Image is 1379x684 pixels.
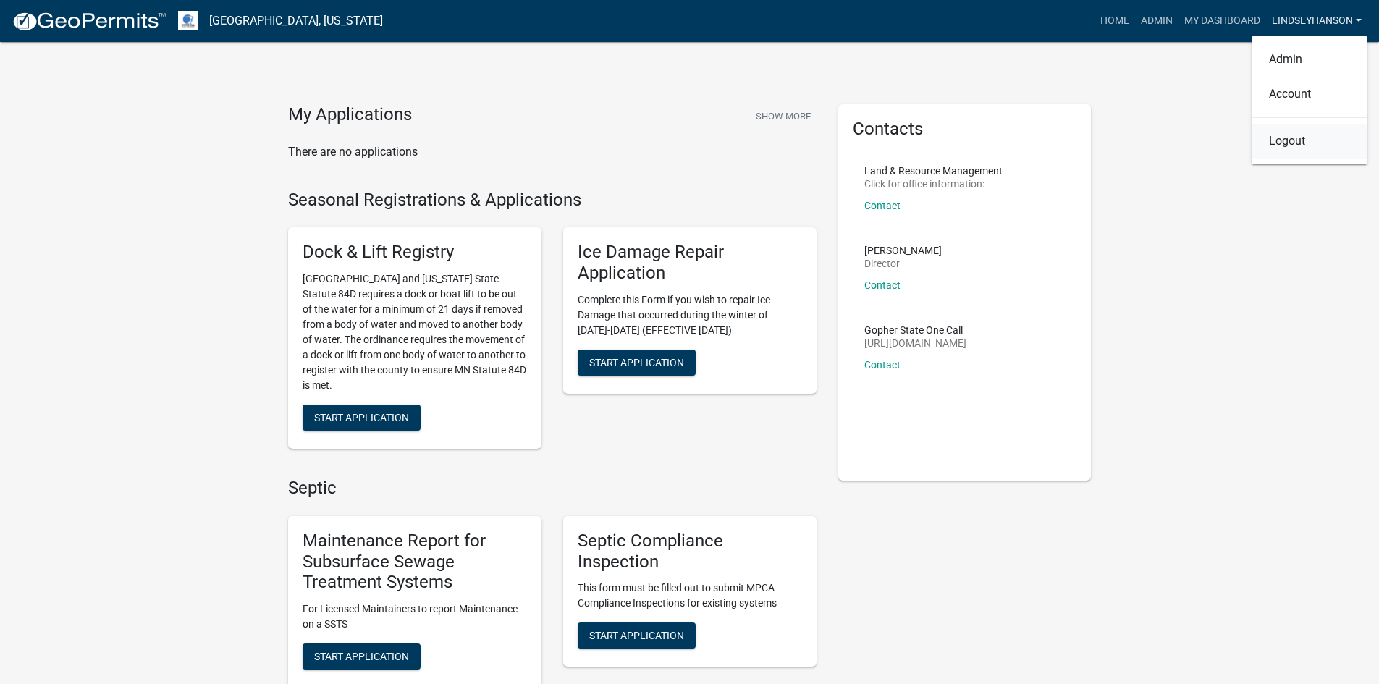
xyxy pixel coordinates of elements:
a: My Dashboard [1178,7,1266,35]
img: Otter Tail County, Minnesota [178,11,198,30]
span: Start Application [589,630,684,641]
h5: Dock & Lift Registry [303,242,527,263]
a: Home [1095,7,1135,35]
p: Gopher State One Call [864,325,966,335]
p: For Licensed Maintainers to report Maintenance on a SSTS [303,601,527,632]
div: Lindseyhanson [1252,36,1367,164]
a: Lindseyhanson [1266,7,1367,35]
h4: Septic [288,478,817,499]
p: Click for office information: [864,179,1003,189]
p: Land & Resource Management [864,166,1003,176]
p: There are no applications [288,143,817,161]
button: Start Application [303,643,421,670]
p: Complete this Form if you wish to repair Ice Damage that occurred during the winter of [DATE]-[DA... [578,292,802,338]
button: Start Application [578,350,696,376]
span: Start Application [314,412,409,423]
p: Director [864,258,942,269]
p: [GEOGRAPHIC_DATA] and [US_STATE] State Statute 84D requires a dock or boat lift to be out of the ... [303,271,527,393]
a: Admin [1135,7,1178,35]
a: Contact [864,359,901,371]
span: Start Application [314,651,409,662]
a: Contact [864,200,901,211]
h4: Seasonal Registrations & Applications [288,190,817,211]
button: Start Application [303,405,421,431]
span: Start Application [589,356,684,368]
h5: Maintenance Report for Subsurface Sewage Treatment Systems [303,531,527,593]
a: Admin [1252,42,1367,77]
a: Account [1252,77,1367,111]
h5: Ice Damage Repair Application [578,242,802,284]
h4: My Applications [288,104,412,126]
p: This form must be filled out to submit MPCA Compliance Inspections for existing systems [578,580,802,611]
p: [URL][DOMAIN_NAME] [864,338,966,348]
a: [GEOGRAPHIC_DATA], [US_STATE] [209,9,383,33]
button: Start Application [578,622,696,649]
h5: Contacts [853,119,1077,140]
a: Logout [1252,124,1367,159]
p: [PERSON_NAME] [864,245,942,256]
button: Show More [750,104,817,128]
h5: Septic Compliance Inspection [578,531,802,573]
a: Contact [864,279,901,291]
